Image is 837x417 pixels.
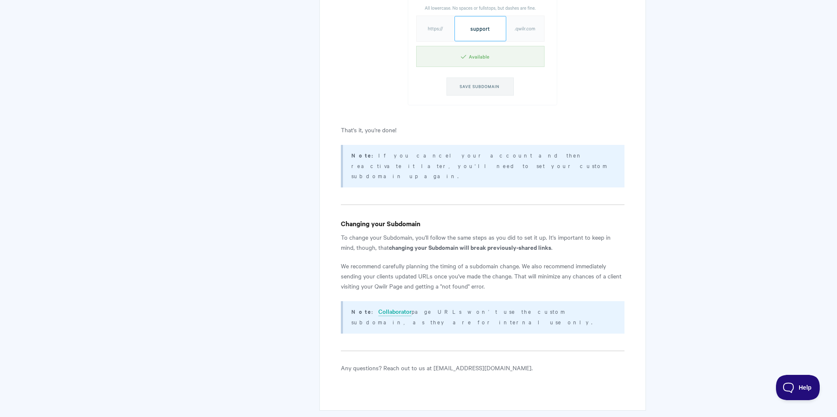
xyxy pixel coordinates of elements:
strong: changing your Subdomain will break previously-shared links [389,243,551,251]
iframe: Toggle Customer Support [776,375,820,400]
strong: Note: [351,151,378,159]
strong: Note [351,307,372,315]
p: Any questions? Reach out to us at [EMAIL_ADDRESS][DOMAIN_NAME]. [341,363,624,373]
p: That's it, you're done! [341,125,624,135]
p: We recommend carefully planning the timing of a subdomain change. We also recommend immediately s... [341,261,624,291]
a: Collaborator [378,307,412,316]
p: To change your Subdomain, you'll follow the same steps as you did to set it up. It's important to... [341,232,624,252]
h4: Changing your Subdomain [341,218,624,229]
p: : page URLs won’t use the custom subdomain, as they are for internal use only. [351,306,614,327]
p: If you cancel your account and then reactivate it later, you'll need to set your custom subdomain... [351,150,614,181]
